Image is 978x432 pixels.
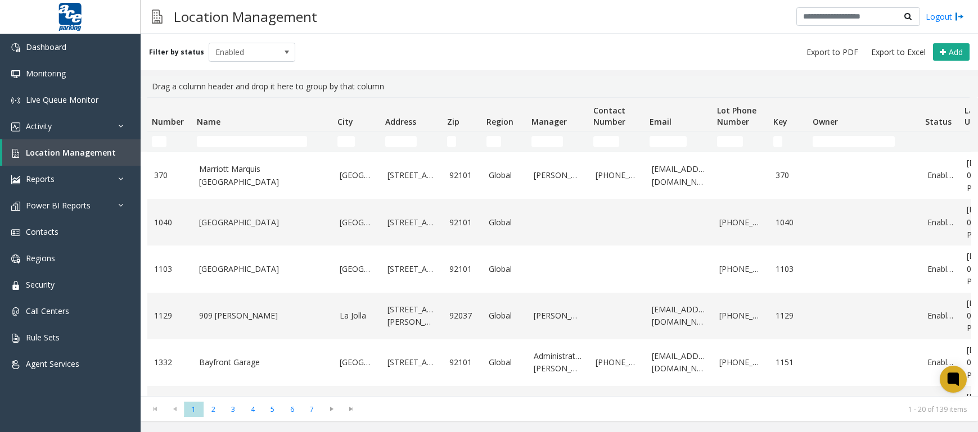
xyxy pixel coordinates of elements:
[867,44,930,60] button: Export to Excel
[449,310,475,322] a: 92037
[776,356,801,369] a: 1151
[489,216,520,229] a: Global
[11,43,20,52] img: 'icon'
[192,131,333,152] td: Name Filter
[11,149,20,158] img: 'icon'
[26,94,98,105] span: Live Queue Monitor
[652,303,706,329] a: [EMAIL_ADDRESS][DOMAIN_NAME]
[26,68,66,79] span: Monitoring
[154,356,186,369] a: 1332
[26,174,55,184] span: Reports
[802,44,863,60] button: Export to PDF
[806,47,858,58] span: Export to PDF
[776,310,801,322] a: 1129
[489,169,520,181] a: Global
[717,105,756,127] span: Lot Phone Number
[486,136,501,147] input: Region Filter
[243,402,263,417] span: Page 4
[263,402,282,417] span: Page 5
[652,350,706,375] a: [EMAIL_ADDRESS][DOMAIN_NAME]
[449,263,475,275] a: 92101
[11,122,20,131] img: 'icon'
[449,169,475,181] a: 92101
[387,356,436,369] a: [STREET_ADDRESS]
[11,228,20,237] img: 'icon'
[154,169,186,181] a: 370
[955,11,964,22] img: logout
[26,306,69,316] span: Call Centers
[927,263,953,275] a: Enabled
[927,356,953,369] a: Enabled
[921,131,960,152] td: Status Filter
[813,136,895,147] input: Owner Filter
[447,136,456,147] input: Zip Filter
[26,279,55,290] span: Security
[26,147,116,158] span: Location Management
[443,131,482,152] td: Zip Filter
[531,116,567,127] span: Manager
[447,116,459,127] span: Zip
[199,163,326,188] a: Marriott Marquis [GEOGRAPHIC_DATA]
[871,47,926,58] span: Export to Excel
[149,47,204,57] label: Filter by status
[808,131,921,152] td: Owner Filter
[26,358,79,369] span: Agent Services
[387,263,436,275] a: [STREET_ADDRESS]
[26,121,52,131] span: Activity
[776,263,801,275] a: 1103
[337,136,355,147] input: City Filter
[933,43,970,61] button: Add
[773,116,787,127] span: Key
[199,310,326,322] a: 909 [PERSON_NAME]
[197,116,220,127] span: Name
[650,136,687,147] input: Email Filter
[593,105,625,127] span: Contact Number
[589,131,645,152] td: Contact Number Filter
[199,216,326,229] a: [GEOGRAPHIC_DATA]
[152,116,184,127] span: Number
[152,136,166,147] input: Number Filter
[154,263,186,275] a: 1103
[26,200,91,211] span: Power BI Reports
[387,169,436,181] a: [STREET_ADDRESS]
[26,42,66,52] span: Dashboard
[199,356,326,369] a: Bayfront Garage
[449,356,475,369] a: 92101
[11,360,20,369] img: 'icon'
[340,263,374,275] a: [GEOGRAPHIC_DATA]
[652,163,706,188] a: [EMAIL_ADDRESS][DOMAIN_NAME]
[385,116,416,127] span: Address
[168,3,323,30] h3: Location Management
[26,226,58,237] span: Contacts
[769,131,808,152] td: Key Filter
[11,96,20,105] img: 'icon'
[719,310,762,322] a: [PHONE_NUMBER]
[531,136,563,147] input: Manager Filter
[387,303,436,329] a: [STREET_ADDRESS][PERSON_NAME]
[26,253,55,263] span: Regions
[26,332,60,343] span: Rule Sets
[385,136,417,147] input: Address Filter
[141,97,978,396] div: Data table
[341,401,361,417] span: Go to the last page
[489,356,520,369] a: Global
[340,310,374,322] a: La Jolla
[11,202,20,211] img: 'icon'
[645,131,713,152] td: Email Filter
[776,169,801,181] a: 370
[344,404,359,413] span: Go to the last page
[11,307,20,316] img: 'icon'
[486,116,513,127] span: Region
[223,402,243,417] span: Page 3
[927,310,953,322] a: Enabled
[340,356,374,369] a: [GEOGRAPHIC_DATA]
[152,3,163,30] img: pageIcon
[650,116,671,127] span: Email
[527,131,589,152] td: Manager Filter
[368,404,967,414] kendo-pager-info: 1 - 20 of 139 items
[921,98,960,131] th: Status
[340,169,374,181] a: [GEOGRAPHIC_DATA]
[449,216,475,229] a: 92101
[813,116,838,127] span: Owner
[534,310,582,322] a: [PERSON_NAME]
